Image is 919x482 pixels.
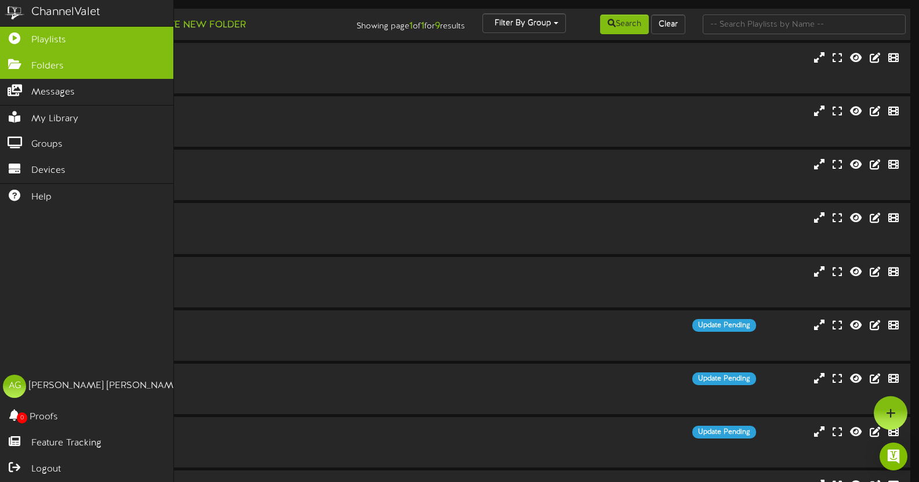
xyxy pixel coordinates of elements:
[46,449,393,459] div: # 9088
[46,396,393,405] div: # 9089
[46,372,393,386] div: FLC - Level 3
[692,319,756,332] div: Update Pending
[327,13,474,33] div: Showing page of for results
[46,266,393,279] div: CC- Foyer
[46,158,393,172] div: Cafe 3
[46,439,393,449] div: Landscape ( 16:9 )
[421,21,424,31] strong: 1
[31,86,75,99] span: Messages
[46,65,393,75] div: Landscape ( 16:9 )
[31,60,64,73] span: Folders
[31,463,61,476] span: Logout
[31,34,66,47] span: Playlists
[880,443,907,470] div: Open Intercom Messenger
[46,225,393,235] div: Landscape ( 16:9 )
[435,21,440,31] strong: 9
[692,426,756,438] div: Update Pending
[651,15,685,34] button: Clear
[46,105,393,118] div: Cafe 2
[46,332,393,342] div: Landscape ( 16:9 )
[31,191,52,204] span: Help
[46,319,393,332] div: FLC - Foyer
[46,288,393,298] div: # 9090
[46,118,393,128] div: Landscape ( 16:9 )
[30,411,58,424] span: Proofs
[46,386,393,396] div: Landscape ( 16:9 )
[31,164,66,177] span: Devices
[46,52,393,65] div: Cafe 1
[600,15,649,34] button: Search
[46,172,393,182] div: Landscape ( 16:9 )
[29,379,181,393] div: [PERSON_NAME] [PERSON_NAME]
[703,15,906,34] input: -- Search Playlists by Name --
[482,13,566,33] button: Filter By Group
[46,235,393,245] div: # 9091
[46,278,393,288] div: Landscape ( 16:9 )
[46,182,393,191] div: # 10161
[31,437,101,450] span: Feature Tracking
[46,75,393,85] div: # 10159
[46,128,393,138] div: # 10160
[3,375,26,398] div: AG
[46,342,393,352] div: # 9087
[31,113,78,126] span: My Library
[46,426,393,439] div: FLC - Stairwell
[31,138,63,151] span: Groups
[17,412,27,423] span: 0
[31,4,100,21] div: ChannelValet
[692,372,756,385] div: Update Pending
[134,18,249,32] button: Create New Folder
[409,21,413,31] strong: 1
[46,212,393,225] div: CC - Hall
